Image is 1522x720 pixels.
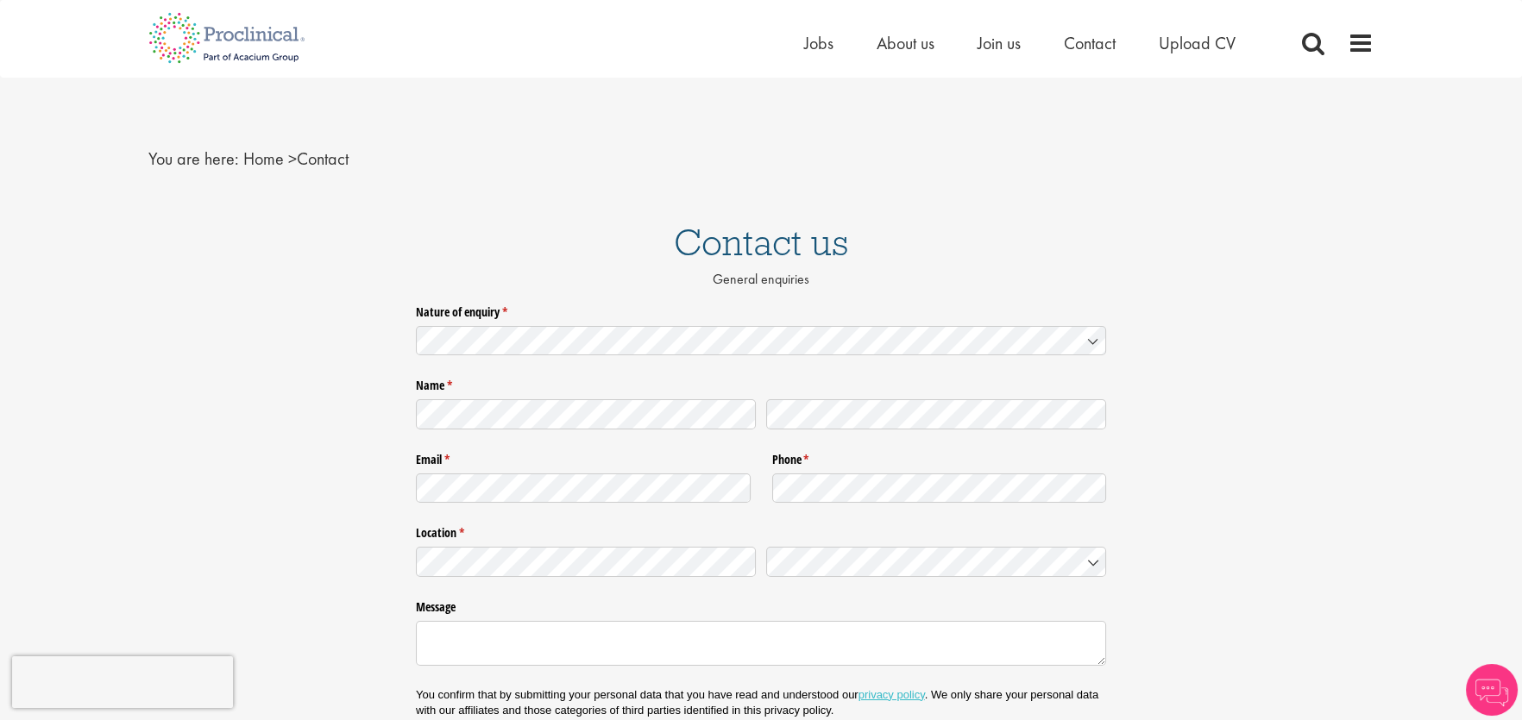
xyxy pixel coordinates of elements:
[416,593,1106,616] label: Message
[1064,32,1116,54] a: Contact
[416,547,756,577] input: State / Province / Region
[12,656,233,708] iframe: reCAPTCHA
[243,147,284,170] a: breadcrumb link to Home
[978,32,1021,54] a: Join us
[416,372,1106,394] legend: Name
[416,519,1106,542] legend: Location
[416,399,756,429] input: First
[858,688,925,701] a: privacy policy
[416,297,1106,320] label: Nature of enquiry
[288,147,297,170] span: >
[877,32,934,54] a: About us
[243,147,349,170] span: Contact
[1466,664,1518,716] img: Chatbot
[416,687,1106,718] p: You confirm that by submitting your personal data that you have read and understood our . We only...
[416,446,751,468] label: Email
[766,399,1106,429] input: Last
[1159,32,1236,54] a: Upload CV
[766,547,1106,577] input: Country
[148,147,239,170] span: You are here:
[772,446,1107,468] label: Phone
[804,32,833,54] a: Jobs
